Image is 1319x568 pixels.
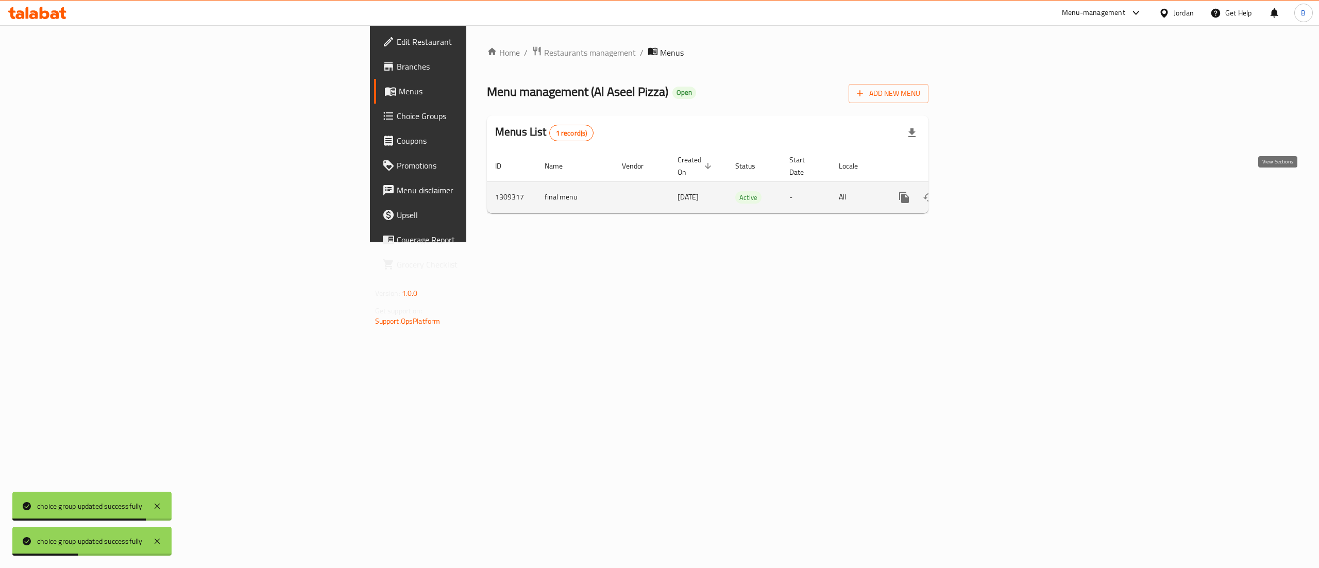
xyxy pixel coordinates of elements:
span: Get support on: [375,304,422,318]
a: Edit Restaurant [374,29,590,54]
a: Upsell [374,203,590,227]
span: Locale [839,160,871,172]
div: choice group updated successfully [37,536,143,547]
div: Export file [900,121,924,145]
span: Coverage Report [397,233,582,246]
span: 1.0.0 [402,287,418,300]
td: - [781,181,831,213]
span: Choice Groups [397,110,582,122]
span: Name [545,160,576,172]
span: Upsell [397,209,582,221]
span: Menus [660,46,684,59]
div: Jordan [1174,7,1194,19]
button: Add New Menu [849,84,928,103]
a: Support.OpsPlatform [375,314,441,328]
span: 1 record(s) [550,128,594,138]
span: Grocery Checklist [397,258,582,271]
button: more [892,185,917,210]
td: All [831,181,884,213]
a: Promotions [374,153,590,178]
div: Total records count [549,125,594,141]
span: Open [672,88,696,97]
span: Add New Menu [857,87,920,100]
a: Menus [374,79,590,104]
div: Menu-management [1062,7,1125,19]
span: Promotions [397,159,582,172]
a: Coverage Report [374,227,590,252]
span: B [1301,7,1306,19]
span: Version: [375,287,400,300]
span: Menu disclaimer [397,184,582,196]
a: Coupons [374,128,590,153]
a: Menu disclaimer [374,178,590,203]
h2: Menus List [495,124,594,141]
table: enhanced table [487,151,999,213]
span: Coupons [397,135,582,147]
span: Edit Restaurant [397,36,582,48]
span: Status [735,160,769,172]
a: Choice Groups [374,104,590,128]
div: choice group updated successfully [37,500,143,512]
div: Open [672,87,696,99]
li: / [640,46,644,59]
span: Vendor [622,160,657,172]
span: Menus [399,85,582,97]
span: ID [495,160,515,172]
nav: breadcrumb [487,46,928,59]
span: Created On [678,154,715,178]
span: Branches [397,60,582,73]
a: Branches [374,54,590,79]
div: Active [735,191,762,204]
span: Active [735,192,762,204]
span: Start Date [789,154,818,178]
span: [DATE] [678,190,699,204]
a: Grocery Checklist [374,252,590,277]
th: Actions [884,151,999,182]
